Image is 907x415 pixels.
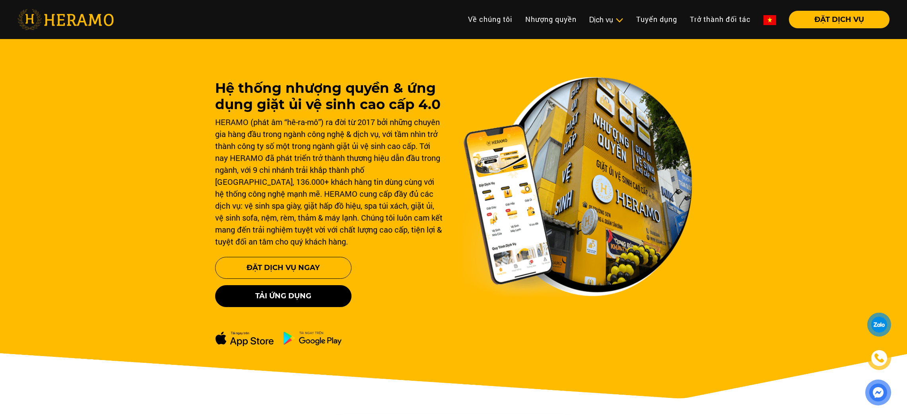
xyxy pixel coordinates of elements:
[215,331,274,346] img: apple-dowload
[17,9,114,30] img: heramo-logo.png
[215,285,352,307] button: Tải ứng dụng
[215,257,352,279] button: Đặt Dịch Vụ Ngay
[874,353,884,363] img: phone-icon
[215,80,444,113] h1: Hệ thống nhượng quyền & ứng dụng giặt ủi vệ sinh cao cấp 4.0
[783,16,890,23] a: ĐẶT DỊCH VỤ
[215,116,444,247] div: HERAMO (phát âm “hê-ra-mô”) ra đời từ 2017 bởi những chuyên gia hàng đầu trong ngành công nghệ & ...
[589,14,623,25] div: Dịch vụ
[519,11,583,28] a: Nhượng quyền
[283,331,342,345] img: ch-dowload
[868,347,890,369] a: phone-icon
[630,11,684,28] a: Tuyển dụng
[763,15,776,25] img: vn-flag.png
[615,16,623,24] img: subToggleIcon
[789,11,890,28] button: ĐẶT DỊCH VỤ
[462,11,519,28] a: Về chúng tôi
[463,77,692,297] img: banner
[684,11,757,28] a: Trở thành đối tác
